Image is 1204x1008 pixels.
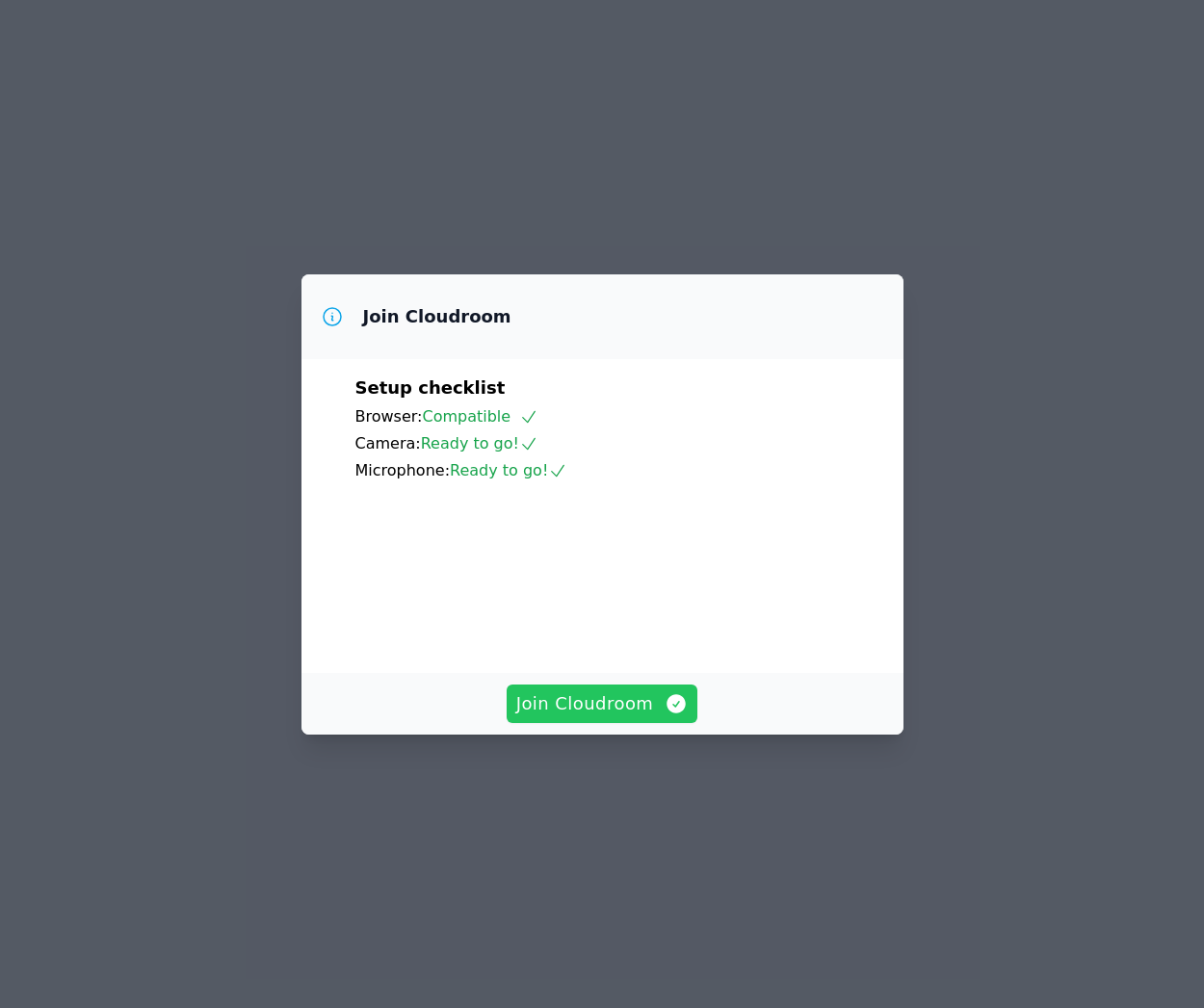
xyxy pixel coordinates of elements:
[355,407,423,426] span: Browser:
[355,461,451,479] span: Microphone:
[450,461,567,479] span: Ready to go!
[421,434,538,452] span: Ready to go!
[363,305,511,328] h3: Join Cloudroom
[355,377,506,398] span: Setup checklist
[507,685,698,723] button: Join Cloudroom
[355,434,421,452] span: Camera:
[516,690,689,717] span: Join Cloudroom
[422,407,538,426] span: Compatible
